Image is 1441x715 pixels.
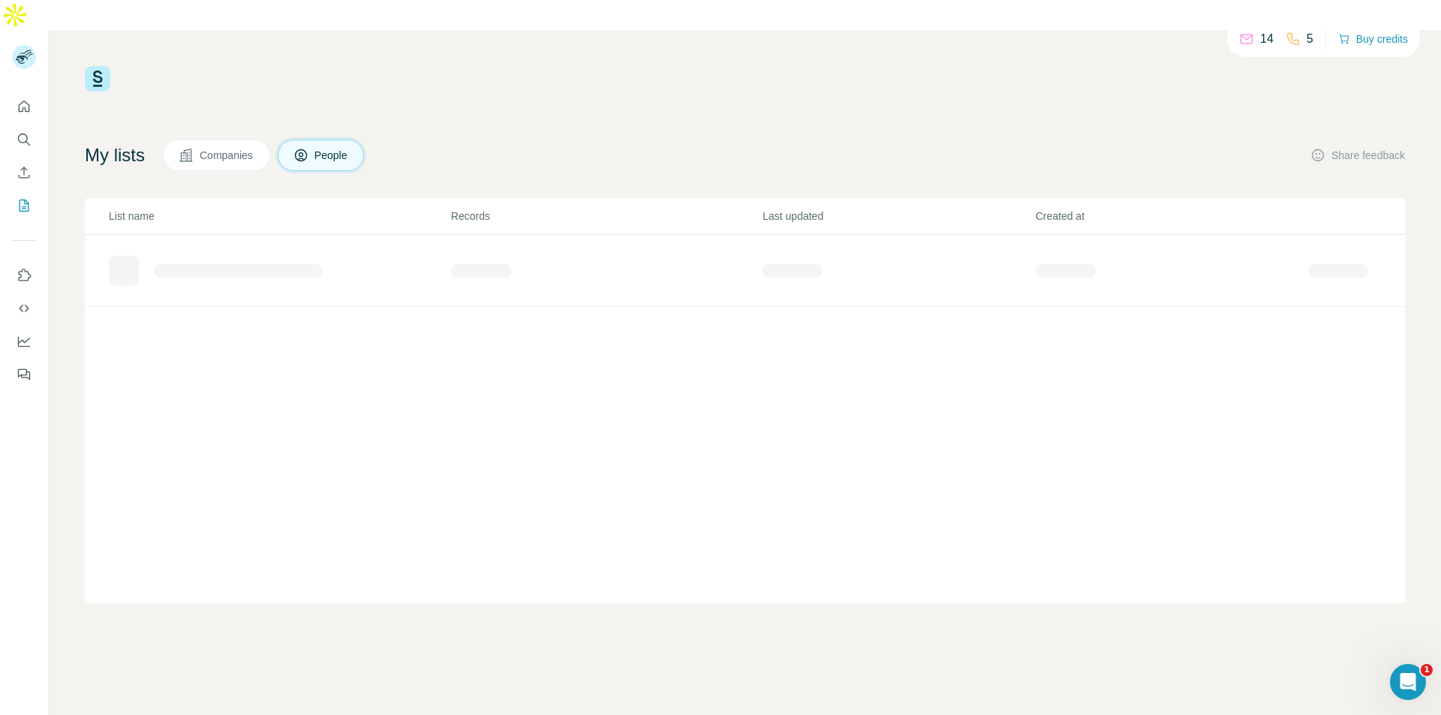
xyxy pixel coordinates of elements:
[1307,30,1313,48] p: 5
[1421,664,1433,676] span: 1
[200,148,254,163] span: Companies
[12,159,36,186] button: Enrich CSV
[1310,148,1405,163] button: Share feedback
[1338,29,1408,50] button: Buy credits
[1390,664,1426,700] iframe: Intercom live chat
[1260,30,1274,48] p: 14
[85,143,145,167] h4: My lists
[12,93,36,120] button: Quick start
[1036,209,1307,224] p: Created at
[12,192,36,219] button: My lists
[85,66,110,92] img: Surfe Logo
[451,209,761,224] p: Records
[12,361,36,388] button: Feedback
[12,295,36,322] button: Use Surfe API
[12,262,36,289] button: Use Surfe on LinkedIn
[12,126,36,153] button: Search
[12,328,36,355] button: Dashboard
[314,148,349,163] span: People
[763,209,1033,224] p: Last updated
[109,209,450,224] p: List name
